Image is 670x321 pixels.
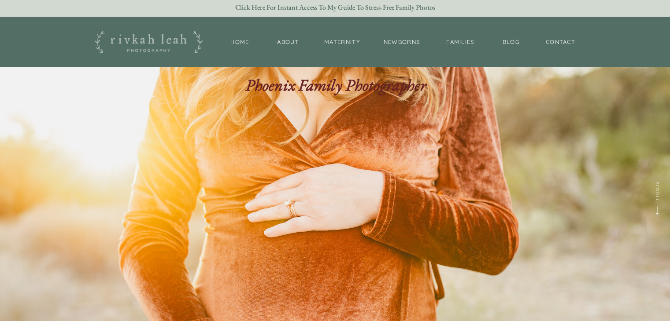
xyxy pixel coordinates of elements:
[226,38,254,47] a: Home
[275,38,302,47] a: About
[441,38,480,47] a: families
[500,38,522,47] a: BLOG
[322,38,362,47] a: maternity
[543,38,578,47] a: Contact
[245,74,426,95] b: Phoenix Family Photographer
[383,38,421,47] a: newborns
[226,4,444,12] a: Click Here for Instant Access to my Guide to Stress-Free Family Photos
[654,169,661,202] a: Scroll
